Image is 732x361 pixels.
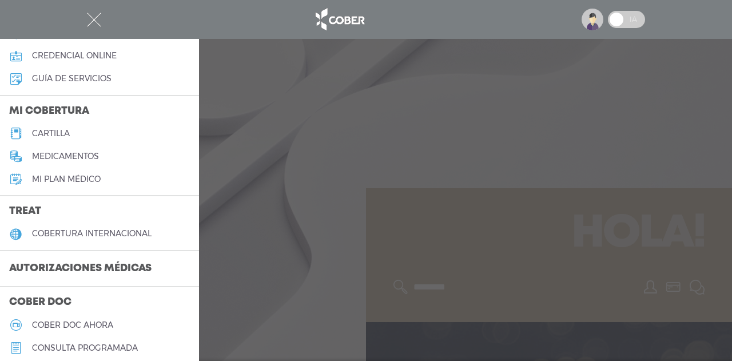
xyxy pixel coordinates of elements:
[32,129,70,138] h5: cartilla
[32,174,101,184] h5: Mi plan médico
[32,343,138,353] h5: consulta programada
[32,229,152,239] h5: cobertura internacional
[582,9,603,30] img: profile-placeholder.svg
[32,51,117,61] h5: credencial online
[309,6,369,33] img: logo_cober_home-white.png
[32,320,113,330] h5: Cober doc ahora
[32,152,99,161] h5: medicamentos
[87,13,101,27] img: Cober_menu-close-white.svg
[32,74,112,84] h5: guía de servicios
